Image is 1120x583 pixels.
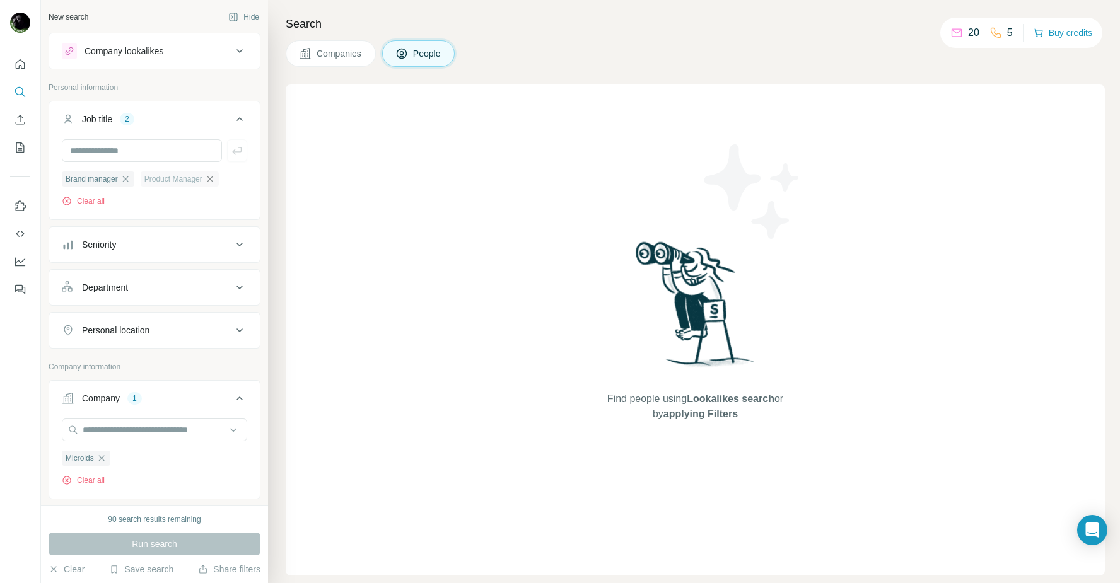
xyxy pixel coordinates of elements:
[127,393,142,404] div: 1
[219,8,268,26] button: Hide
[49,11,88,23] div: New search
[10,53,30,76] button: Quick start
[10,81,30,103] button: Search
[82,281,128,294] div: Department
[82,324,149,337] div: Personal location
[66,453,94,464] span: Microids
[49,272,260,303] button: Department
[10,108,30,131] button: Enrich CSV
[49,383,260,418] button: Company1
[49,36,260,66] button: Company lookalikes
[10,13,30,33] img: Avatar
[49,361,260,372] p: Company information
[198,563,260,575] button: Share filters
[1034,24,1092,42] button: Buy credits
[66,173,118,185] span: Brand manager
[10,250,30,273] button: Dashboard
[1077,515,1107,545] div: Open Intercom Messenger
[968,25,979,40] p: 20
[663,408,738,419] span: applying Filters
[10,195,30,217] button: Use Surfe on LinkedIn
[62,195,105,207] button: Clear all
[82,392,120,405] div: Company
[10,222,30,245] button: Use Surfe API
[109,563,173,575] button: Save search
[594,391,796,422] span: Find people using or by
[108,514,201,525] div: 90 search results remaining
[630,238,761,379] img: Surfe Illustration - Woman searching with binoculars
[144,173,202,185] span: Product Manager
[120,113,134,125] div: 2
[317,47,363,60] span: Companies
[49,229,260,260] button: Seniority
[1007,25,1013,40] p: 5
[82,113,112,125] div: Job title
[696,135,809,248] img: Surfe Illustration - Stars
[82,238,116,251] div: Seniority
[62,475,105,486] button: Clear all
[10,278,30,301] button: Feedback
[49,104,260,139] button: Job title2
[49,563,85,575] button: Clear
[286,15,1105,33] h4: Search
[49,315,260,345] button: Personal location
[10,136,30,159] button: My lists
[687,393,774,404] span: Lookalikes search
[413,47,442,60] span: People
[49,82,260,93] p: Personal information
[85,45,163,57] div: Company lookalikes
